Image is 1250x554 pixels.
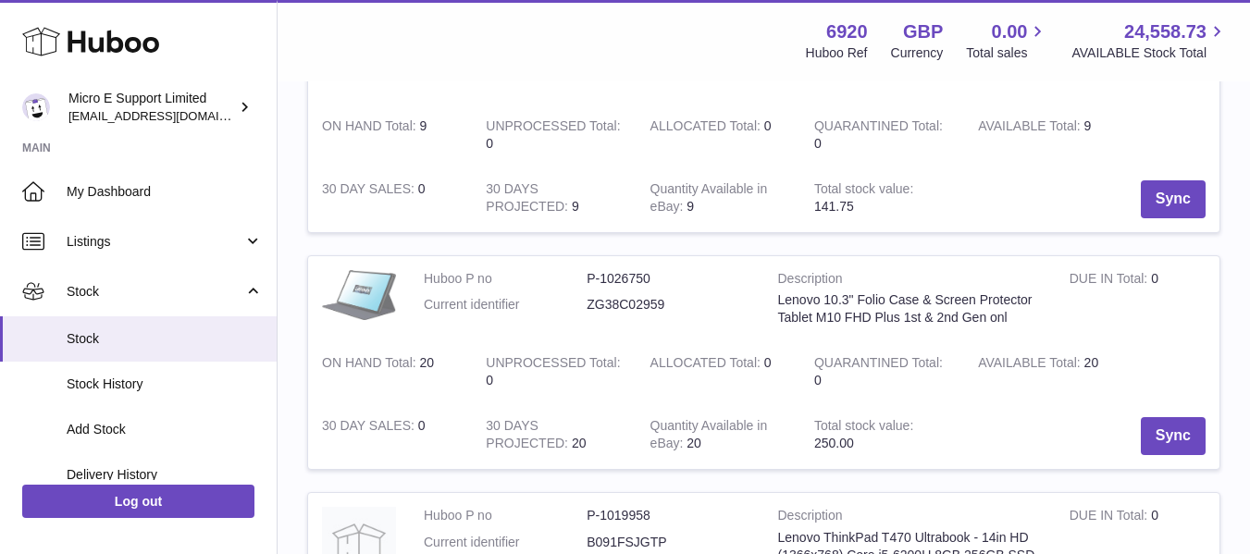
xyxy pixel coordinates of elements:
[424,270,587,288] dt: Huboo P no
[322,355,420,375] strong: ON HAND Total
[67,466,263,484] span: Delivery History
[1070,271,1151,290] strong: DUE IN Total
[637,104,800,166] td: 0
[486,355,620,375] strong: UNPROCESSED Total
[486,418,572,455] strong: 30 DAYS PROJECTED
[67,233,243,251] span: Listings
[814,373,822,388] span: 0
[322,418,418,437] strong: 30 DAY SALES
[472,166,636,232] td: 9
[424,507,587,524] dt: Huboo P no
[587,270,749,288] dd: P-1026750
[778,291,1042,326] div: Lenovo 10.3" Folio Case & Screen Protector Tablet M10 FHD Plus 1st & 2nd Gen onl
[587,534,749,551] dd: B091FSJGTP
[1071,19,1228,62] a: 24,558.73 AVAILABLE Stock Total
[322,118,420,138] strong: ON HAND Total
[650,355,764,375] strong: ALLOCATED Total
[1124,19,1207,44] span: 24,558.73
[308,166,472,232] td: 0
[964,340,1128,403] td: 20
[1141,180,1206,218] button: Sync
[424,296,587,314] dt: Current identifier
[424,534,587,551] dt: Current identifier
[486,118,620,138] strong: UNPROCESSED Total
[67,421,263,438] span: Add Stock
[1070,508,1151,527] strong: DUE IN Total
[891,44,944,62] div: Currency
[308,104,472,166] td: 9
[68,108,272,123] span: [EMAIL_ADDRESS][DOMAIN_NAME]
[814,418,913,437] strong: Total stock value
[778,507,1042,529] strong: Description
[826,19,868,44] strong: 6920
[22,93,50,121] img: contact@micropcsupport.com
[1056,256,1219,341] td: 0
[814,355,943,375] strong: QUARANTINED Total
[322,181,418,201] strong: 30 DAY SALES
[978,355,1083,375] strong: AVAILABLE Total
[1071,44,1228,62] span: AVAILABLE Stock Total
[637,340,800,403] td: 0
[814,199,854,214] span: 141.75
[472,340,636,403] td: 0
[22,485,254,518] a: Log out
[814,118,943,138] strong: QUARANTINED Total
[992,19,1028,44] span: 0.00
[814,181,913,201] strong: Total stock value
[814,436,854,450] span: 250.00
[966,19,1048,62] a: 0.00 Total sales
[587,507,749,524] dd: P-1019958
[778,270,1042,292] strong: Description
[806,44,868,62] div: Huboo Ref
[814,136,822,151] span: 0
[966,44,1048,62] span: Total sales
[637,403,800,469] td: 20
[67,330,263,348] span: Stock
[67,183,263,201] span: My Dashboard
[67,283,243,301] span: Stock
[308,340,472,403] td: 20
[308,403,472,469] td: 0
[978,118,1083,138] strong: AVAILABLE Total
[322,270,396,320] img: product image
[650,418,768,455] strong: Quantity Available in eBay
[650,118,764,138] strong: ALLOCATED Total
[587,296,749,314] dd: ZG38C02959
[486,181,572,218] strong: 30 DAYS PROJECTED
[472,104,636,166] td: 0
[650,181,768,218] strong: Quantity Available in eBay
[964,104,1128,166] td: 9
[1141,417,1206,455] button: Sync
[67,375,263,393] span: Stock History
[472,403,636,469] td: 20
[637,166,800,232] td: 9
[903,19,943,44] strong: GBP
[68,90,235,125] div: Micro E Support Limited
